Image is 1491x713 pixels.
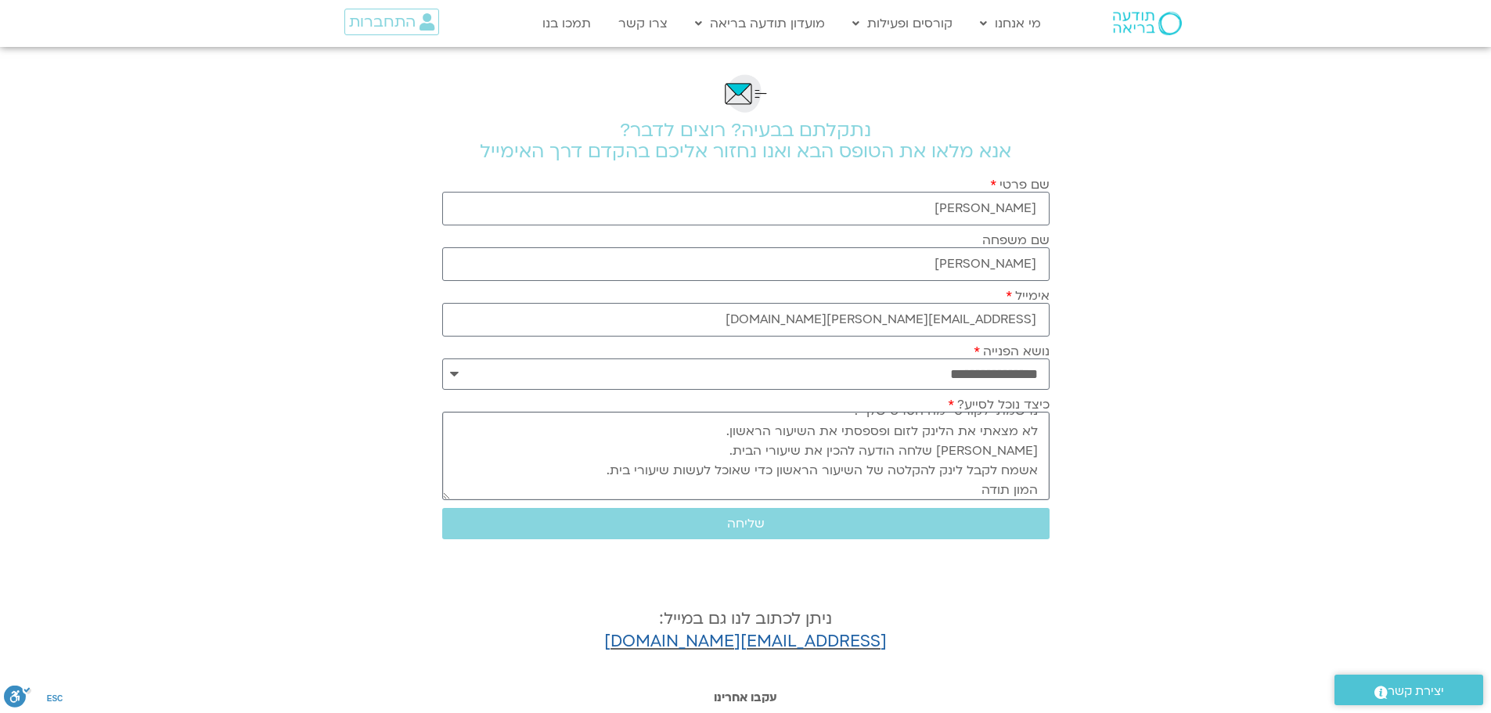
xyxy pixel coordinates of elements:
[610,9,675,38] a: צרו קשר
[972,9,1049,38] a: מי אנחנו
[535,9,599,38] a: תמכו בנו
[727,517,765,531] span: שליחה
[442,608,1050,654] h4: ניתן לכתוב לנו גם במייל:
[442,192,1050,225] input: שם פרטי
[974,344,1050,358] label: נושא הפנייה
[1334,675,1483,705] a: יצירת קשר
[604,630,887,653] a: [EMAIL_ADDRESS][DOMAIN_NAME]
[442,303,1050,337] input: אימייל
[344,9,439,35] a: התחברות
[1006,289,1050,303] label: אימייל
[948,398,1050,412] label: כיצד נוכל לסייע?
[990,178,1050,192] label: שם פרטי
[687,9,833,38] a: מועדון תודעה בריאה
[982,233,1050,247] label: שם משפחה
[442,120,1050,162] h2: נתקלתם בבעיה? רוצים לדבר? אנא מלאו את הטופס הבא ואנו נחזור אליכם בהקדם דרך האימייל
[442,178,1050,547] form: טופס חדש
[845,9,960,38] a: קורסים ופעילות
[1113,12,1182,35] img: תודעה בריאה
[442,247,1050,281] input: שם משפחה
[442,508,1050,539] button: שליחה
[1388,681,1444,702] span: יצירת קשר
[450,690,1042,705] h3: עקבו אחרינו
[349,13,416,31] span: התחברות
